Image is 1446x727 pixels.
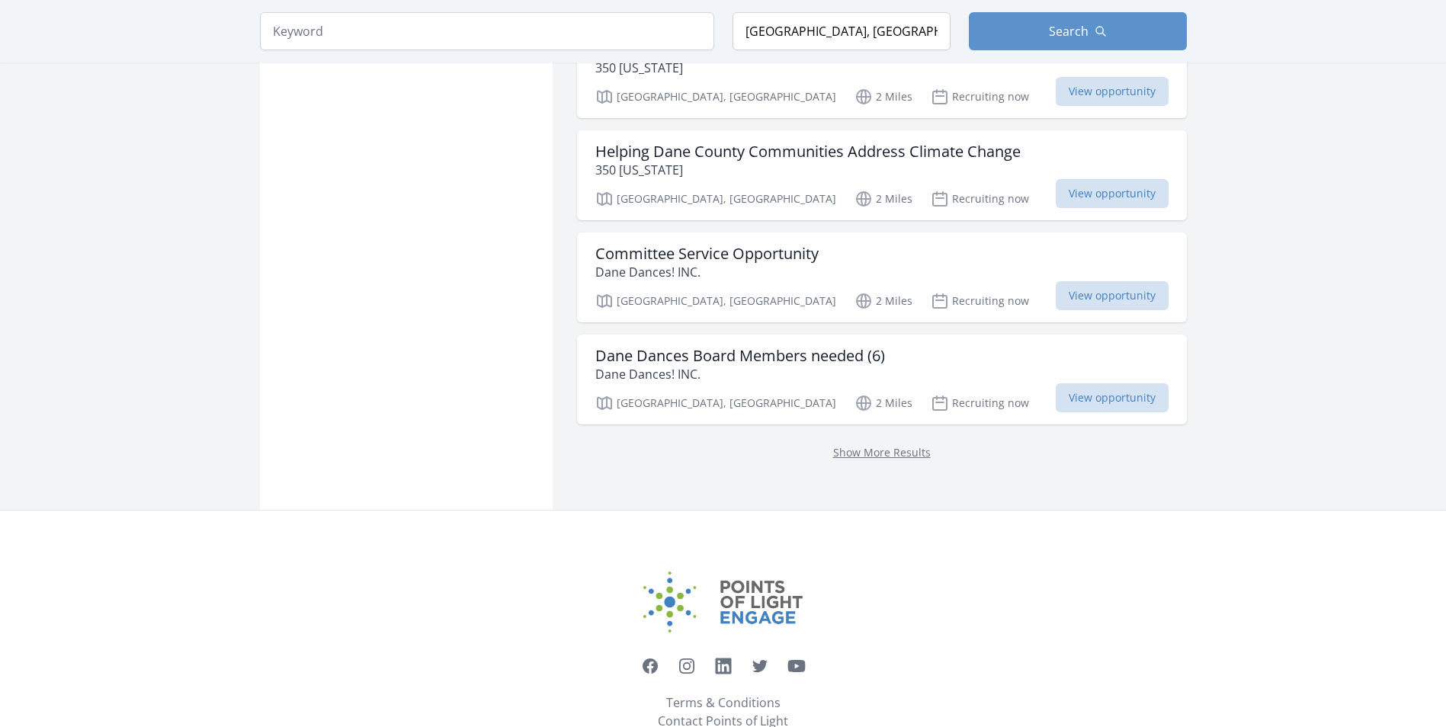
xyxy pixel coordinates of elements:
[595,143,1021,161] h3: Helping Dane County Communities Address Climate Change
[577,335,1187,424] a: Dane Dances Board Members needed (6) Dane Dances! INC. [GEOGRAPHIC_DATA], [GEOGRAPHIC_DATA] 2 Mil...
[1056,77,1169,106] span: View opportunity
[260,12,714,50] input: Keyword
[833,445,931,460] a: Show More Results
[931,88,1029,106] p: Recruiting now
[577,28,1187,118] a: Stop Tar Sands Pipelines in [US_STATE]! 350 [US_STATE] [GEOGRAPHIC_DATA], [GEOGRAPHIC_DATA] 2 Mil...
[595,365,885,383] p: Dane Dances! INC.
[969,12,1187,50] button: Search
[854,394,912,412] p: 2 Miles
[854,190,912,208] p: 2 Miles
[595,59,873,77] p: 350 [US_STATE]
[733,12,951,50] input: Location
[595,190,836,208] p: [GEOGRAPHIC_DATA], [GEOGRAPHIC_DATA]
[931,292,1029,310] p: Recruiting now
[666,693,781,712] a: Terms & Conditions
[577,130,1187,220] a: Helping Dane County Communities Address Climate Change 350 [US_STATE] [GEOGRAPHIC_DATA], [GEOGRAP...
[595,245,819,263] h3: Committee Service Opportunity
[931,190,1029,208] p: Recruiting now
[931,394,1029,412] p: Recruiting now
[595,394,836,412] p: [GEOGRAPHIC_DATA], [GEOGRAPHIC_DATA]
[1049,22,1089,40] span: Search
[595,347,885,365] h3: Dane Dances Board Members needed (6)
[595,88,836,106] p: [GEOGRAPHIC_DATA], [GEOGRAPHIC_DATA]
[643,572,803,633] img: Points of Light Engage
[854,88,912,106] p: 2 Miles
[595,263,819,281] p: Dane Dances! INC.
[595,161,1021,179] p: 350 [US_STATE]
[595,292,836,310] p: [GEOGRAPHIC_DATA], [GEOGRAPHIC_DATA]
[1056,383,1169,412] span: View opportunity
[1056,179,1169,208] span: View opportunity
[577,232,1187,322] a: Committee Service Opportunity Dane Dances! INC. [GEOGRAPHIC_DATA], [GEOGRAPHIC_DATA] 2 Miles Recr...
[1056,281,1169,310] span: View opportunity
[854,292,912,310] p: 2 Miles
